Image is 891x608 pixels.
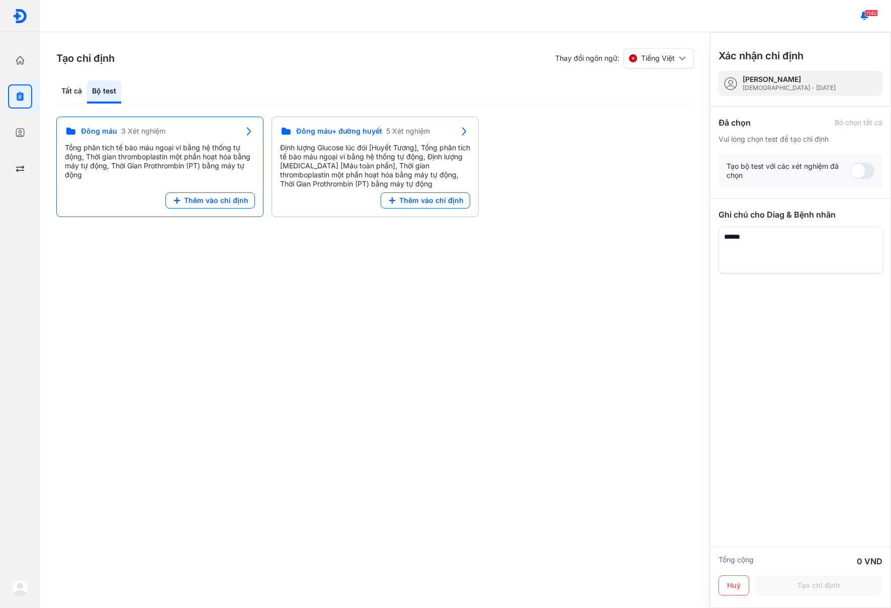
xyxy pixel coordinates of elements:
img: logo [13,9,28,24]
div: Tất cả [56,80,87,104]
div: Thay đổi ngôn ngữ: [555,48,694,68]
div: Ghi chú cho Diag & Bệnh nhân [719,209,882,221]
div: Tổng cộng [719,555,754,567]
div: [PERSON_NAME] [743,75,836,84]
button: Thêm vào chỉ định [165,192,255,209]
button: Huỷ [719,575,749,595]
div: [DEMOGRAPHIC_DATA] - [DATE] [743,84,836,92]
button: Thêm vào chỉ định [381,192,470,209]
div: Bỏ chọn tất cả [835,118,882,127]
img: logo [12,580,28,596]
span: 1140 [865,10,878,17]
span: Thêm vào chỉ định [184,196,248,205]
div: 0 VND [857,555,882,567]
div: Vui lòng chọn test để tạo chỉ định [719,135,882,144]
h3: Xác nhận chỉ định [719,49,804,63]
div: Tạo bộ test với các xét nghiệm đã chọn [727,162,850,180]
span: Đông máu [81,127,117,136]
span: 5 Xét nghiệm [386,127,430,136]
button: Tạo chỉ định [755,575,882,595]
div: Đã chọn [719,117,751,129]
div: Tổng phân tích tế bào máu ngoại vi bằng hệ thống tự động, Thời gian thromboplastin một phần hoạt ... [65,143,255,179]
div: Định lượng Glucose lúc đói [Huyết Tương], Tổng phân tích tế bào máu ngoại vi bằng hệ thống tự độn... [280,143,470,188]
h3: Tạo chỉ định [56,51,115,65]
span: Tiếng Việt [641,54,675,63]
div: Bộ test [87,80,121,104]
span: Đông máu+ đường huyết [296,127,382,136]
span: 3 Xét nghiệm [121,127,165,136]
span: Thêm vào chỉ định [399,196,464,205]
